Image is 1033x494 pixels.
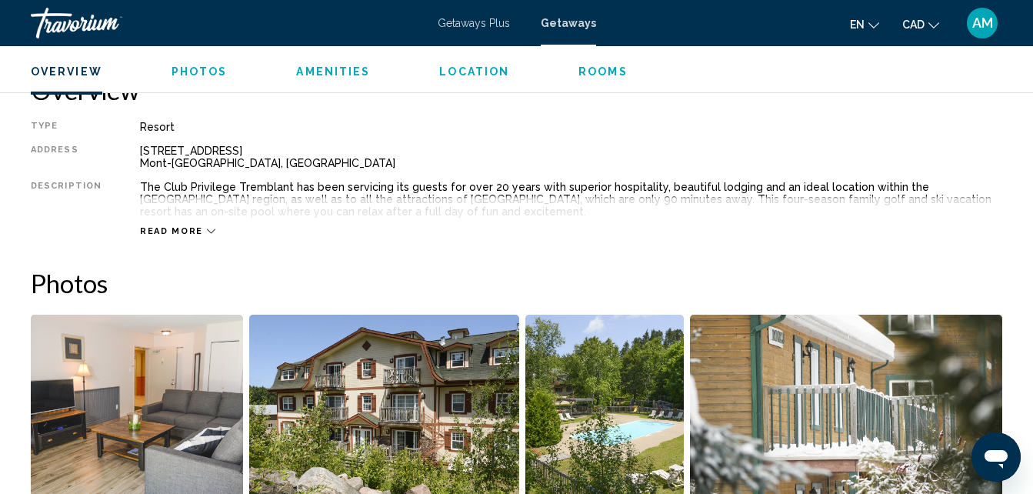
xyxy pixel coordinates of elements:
[902,13,939,35] button: Change currency
[31,145,102,169] div: Address
[902,18,925,31] span: CAD
[31,181,102,218] div: Description
[31,268,1002,299] h2: Photos
[31,8,422,38] a: Travorium
[962,7,1002,39] button: User Menu
[578,65,628,78] button: Rooms
[438,17,510,29] a: Getaways Plus
[31,65,102,78] button: Overview
[31,121,102,133] div: Type
[140,225,215,237] button: Read more
[850,18,865,31] span: en
[140,145,1002,169] div: [STREET_ADDRESS] Mont-[GEOGRAPHIC_DATA], [GEOGRAPHIC_DATA]
[172,65,228,78] button: Photos
[971,432,1021,482] iframe: Button to launch messaging window
[296,65,370,78] button: Amenities
[140,181,1002,218] div: The Club Privilege Tremblant has been servicing its guests for over 20 years with superior hospit...
[439,65,509,78] button: Location
[850,13,879,35] button: Change language
[541,17,596,29] a: Getaways
[140,121,1002,133] div: Resort
[972,15,993,31] span: AM
[140,226,203,236] span: Read more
